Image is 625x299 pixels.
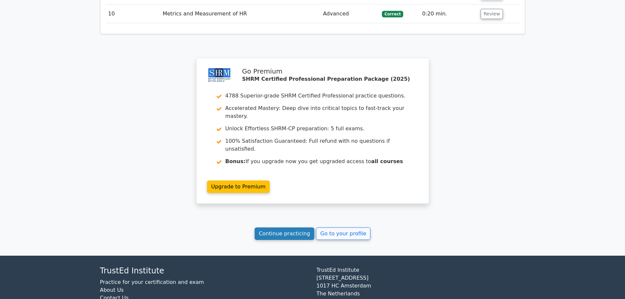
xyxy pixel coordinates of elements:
[255,227,315,240] a: Continue practicing
[320,5,379,23] td: Advanced
[160,5,321,23] td: Metrics and Measurement of HR
[100,266,309,276] h4: TrustEd Institute
[316,227,370,240] a: Go to your profile
[382,11,403,17] span: Correct
[106,5,160,23] td: 10
[100,279,204,285] a: Practice for your certification and exam
[481,9,503,19] button: Review
[207,181,270,193] a: Upgrade to Premium
[100,287,124,293] a: About Us
[420,5,478,23] td: 0:20 min.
